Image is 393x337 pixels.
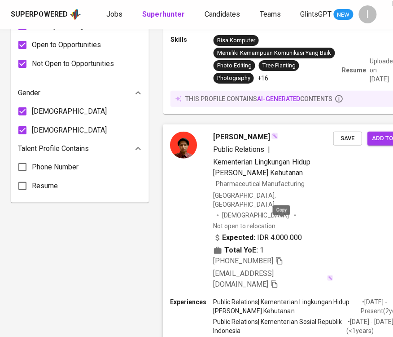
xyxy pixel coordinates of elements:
span: [DEMOGRAPHIC_DATA] [32,125,107,136]
p: Gender [18,88,40,98]
span: [PHONE_NUMBER] [213,257,273,266]
a: Jobs [106,9,124,20]
p: Talent Profile Contains [18,143,89,154]
p: Skills [170,35,214,44]
span: [EMAIL_ADDRESS][DOMAIN_NAME] [213,270,274,289]
p: +16 [258,74,268,83]
span: 1 [260,245,264,256]
span: | [268,144,271,155]
p: Resume [342,66,367,75]
div: Photo Editing [217,62,252,70]
b: Total YoE: [225,245,258,256]
div: [GEOGRAPHIC_DATA], [GEOGRAPHIC_DATA] [213,191,333,209]
span: Open to Opportunities [32,40,101,50]
p: Public Relations | Kementerian Lingkungan Hidup [PERSON_NAME] Kehutanan [213,297,361,315]
p: Not open to relocation [213,222,275,231]
img: magic_wand.svg [271,133,279,140]
div: Talent Profile Contains [18,140,142,158]
span: [DEMOGRAPHIC_DATA] [223,211,291,220]
span: Pharmaceutical Manufacturing [216,180,305,187]
span: Public Relations [213,145,264,154]
span: Kementerian Lingkungan Hidup [PERSON_NAME] Kehutanan [213,158,310,177]
img: app logo [70,8,81,21]
p: this profile contains contents [185,94,333,103]
a: GlintsGPT NEW [301,9,354,20]
span: Teams [260,10,281,18]
a: Superpoweredapp logo [11,8,81,21]
a: Candidates [205,9,242,20]
div: Photography [217,74,250,83]
span: GlintsGPT [301,10,332,18]
span: [DEMOGRAPHIC_DATA] [32,106,107,117]
span: Candidates [205,10,240,18]
div: IDR 4.000.000 [213,232,302,243]
b: Expected: [223,232,256,243]
span: Jobs [106,10,122,18]
span: NEW [334,10,354,19]
div: Gender [18,84,142,102]
p: Public Relations | Kementerian Sosial Republik Indonesia [213,317,346,335]
a: Teams [260,9,283,20]
span: Not Open to Opportunities [32,58,114,69]
div: Superpowered [11,9,68,20]
b: Superhunter [142,10,185,18]
div: Memiliki Kemampuan Komunikasi Yang Baik [217,49,332,58]
span: Save [338,133,358,144]
span: [PERSON_NAME] [213,132,270,142]
img: 2684426cf0a3959074f0a283b6b7c10d.png [170,132,197,159]
div: I [359,5,377,23]
img: magic_wand.svg [327,275,333,281]
a: Superhunter [142,9,187,20]
span: Phone Number [32,162,79,173]
span: AI-generated [257,95,301,102]
p: Experiences [170,297,213,306]
div: Tree Planting [262,62,296,70]
div: Bisa Komputer [217,36,255,45]
span: Resume [32,181,58,191]
button: Save [333,132,362,146]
